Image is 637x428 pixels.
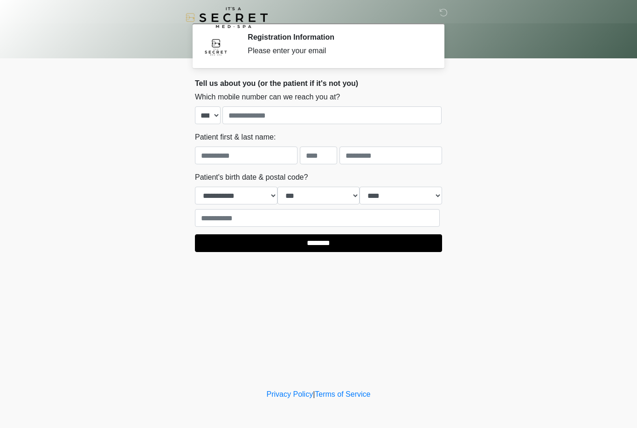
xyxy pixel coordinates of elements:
[186,7,268,28] img: It's A Secret Med Spa Logo
[313,390,315,398] a: |
[248,45,428,56] div: Please enter your email
[202,33,230,61] img: Agent Avatar
[248,33,428,42] h2: Registration Information
[195,79,442,88] h2: Tell us about you (or the patient if it's not you)
[195,132,276,143] label: Patient first & last name:
[267,390,313,398] a: Privacy Policy
[195,91,340,103] label: Which mobile number can we reach you at?
[195,172,308,183] label: Patient's birth date & postal code?
[315,390,370,398] a: Terms of Service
